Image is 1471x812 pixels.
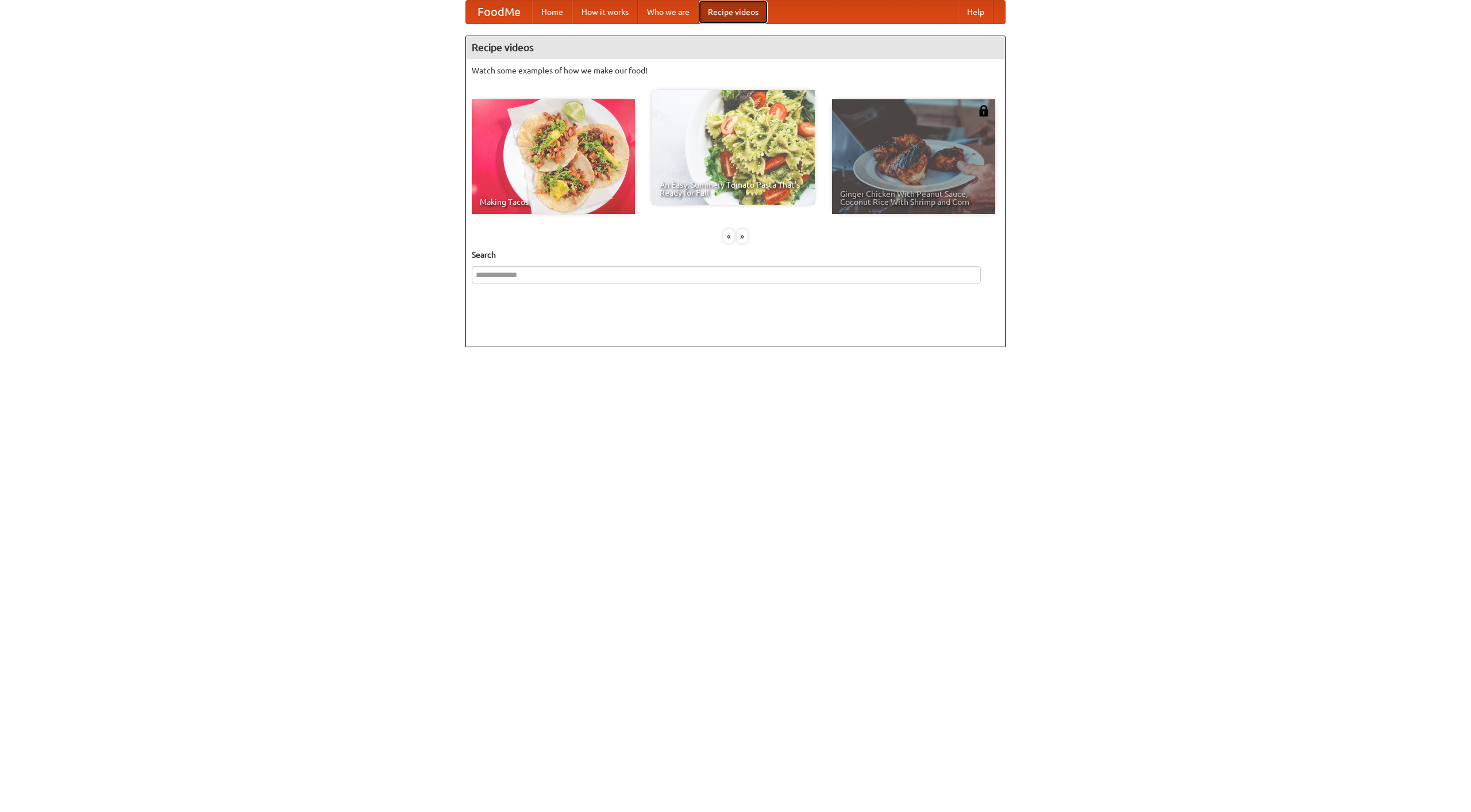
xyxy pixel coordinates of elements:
div: « [723,229,734,243]
h4: Recipe videos [466,36,1005,59]
p: Watch some examples of how we make our food! [472,65,999,76]
a: Help [958,1,993,24]
a: An Easy, Summery Tomato Pasta That's Ready for Fall [652,90,815,205]
span: An Easy, Summery Tomato Pasta That's Ready for Fall [660,181,807,197]
a: Making Tacos [472,99,635,214]
a: Home [532,1,572,24]
h5: Search [472,249,999,261]
a: FoodMe [466,1,532,24]
img: 483408.png [978,105,989,116]
span: Making Tacos [480,198,627,206]
a: Who we are [638,1,699,24]
a: Recipe videos [699,1,768,24]
div: » [737,229,748,243]
a: How it works [572,1,638,24]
